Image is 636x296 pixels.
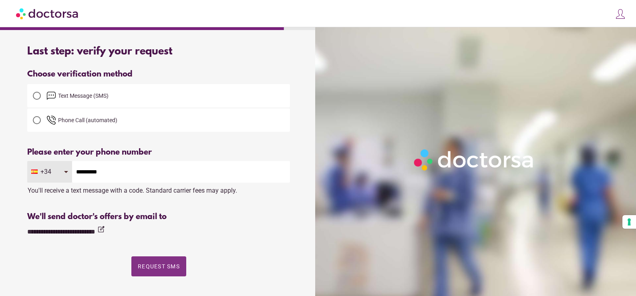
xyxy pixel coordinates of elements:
[58,117,117,123] span: Phone Call (automated)
[131,256,186,276] button: Request SMS
[622,215,636,229] button: Your consent preferences for tracking technologies
[46,91,56,101] img: email
[27,46,290,58] div: Last step: verify your request
[615,8,626,20] img: icons8-customer-100.png
[138,263,180,270] span: Request SMS
[46,115,56,125] img: phone
[58,93,109,99] span: Text Message (SMS)
[16,4,79,22] img: Doctorsa.com
[27,183,290,194] div: You'll receive a text message with a code. Standard carrier fees may apply.
[27,148,290,157] div: Please enter your phone number
[97,226,105,234] i: edit_square
[411,146,538,174] img: Logo-Doctorsa-trans-White-partial-flat.png
[27,212,290,221] div: We'll send doctor's offers by email to
[27,70,290,79] div: Choose verification method
[40,168,56,175] span: +34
